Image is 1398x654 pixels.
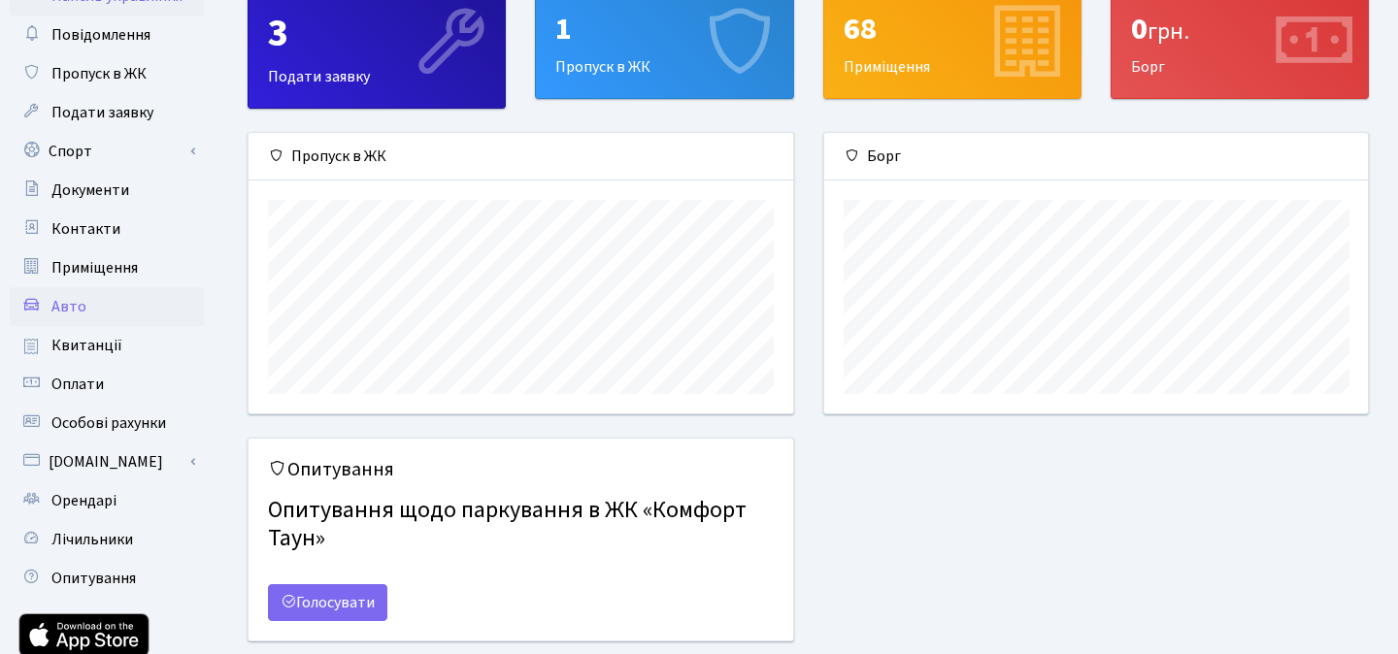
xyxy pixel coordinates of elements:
a: Лічильники [10,520,204,559]
a: Оплати [10,365,204,404]
span: Опитування [51,568,136,589]
a: Особові рахунки [10,404,204,442]
span: Контакти [51,218,120,240]
span: Подати заявку [51,102,153,123]
a: Документи [10,171,204,210]
a: [DOMAIN_NAME] [10,442,204,481]
a: Орендарі [10,481,204,520]
div: Борг [824,133,1369,180]
div: Пропуск в ЖК [249,133,793,180]
a: Опитування [10,559,204,598]
h4: Опитування щодо паркування в ЖК «Комфорт Таун» [268,489,774,561]
div: 1 [555,11,773,48]
span: Приміщення [51,257,138,278]
a: Подати заявку [10,93,204,132]
span: Авто [51,296,86,317]
span: Оплати [51,374,104,395]
span: Особові рахунки [51,412,166,434]
div: 0 [1131,11,1348,48]
span: Орендарі [51,490,116,511]
span: Лічильники [51,529,133,550]
a: Повідомлення [10,16,204,54]
span: Квитанції [51,335,122,356]
a: Приміщення [10,248,204,287]
div: 3 [268,11,485,57]
a: Спорт [10,132,204,171]
a: Авто [10,287,204,326]
span: грн. [1148,15,1189,49]
a: Квитанції [10,326,204,365]
div: 68 [844,11,1061,48]
span: Пропуск в ЖК [51,63,147,84]
a: Голосувати [268,584,387,621]
h5: Опитування [268,458,774,481]
span: Повідомлення [51,24,150,46]
a: Пропуск в ЖК [10,54,204,93]
span: Документи [51,180,129,201]
a: Контакти [10,210,204,248]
